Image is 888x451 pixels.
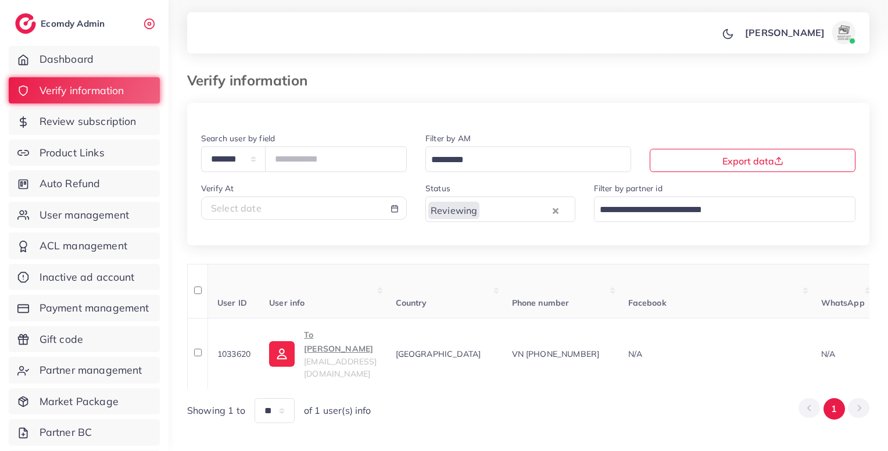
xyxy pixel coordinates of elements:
[9,77,160,104] a: Verify information
[217,298,247,308] span: User ID
[9,202,160,228] a: User management
[201,133,275,144] label: Search user by field
[428,202,479,219] span: Reviewing
[628,349,642,359] span: N/A
[9,264,160,291] a: Inactive ad account
[425,196,575,221] div: Search for option
[594,182,663,194] label: Filter by partner id
[40,83,124,98] span: Verify information
[396,349,481,359] span: [GEOGRAPHIC_DATA]
[9,170,160,197] a: Auto Refund
[512,349,600,359] span: VN [PHONE_NUMBER]
[722,155,783,167] span: Export data
[304,328,377,356] p: To [PERSON_NAME]
[40,394,119,409] span: Market Package
[9,357,160,384] a: Partner management
[40,332,83,347] span: Gift code
[269,328,377,380] a: To [PERSON_NAME][EMAIL_ADDRESS][DOMAIN_NAME]
[9,108,160,135] a: Review subscription
[628,298,667,308] span: Facebook
[821,349,835,359] span: N/A
[9,388,160,415] a: Market Package
[823,398,845,420] button: Go to page 1
[304,404,371,417] span: of 1 user(s) info
[9,419,160,446] a: Partner BC
[269,341,295,367] img: ic-user-info.36bf1079.svg
[15,13,36,34] img: logo
[40,425,92,440] span: Partner BC
[269,298,305,308] span: User info
[739,21,860,44] a: [PERSON_NAME]avatar
[9,139,160,166] a: Product Links
[40,207,129,223] span: User management
[425,133,471,144] label: Filter by AM
[745,26,825,40] p: [PERSON_NAME]
[596,201,841,219] input: Search for option
[40,114,137,129] span: Review subscription
[512,298,570,308] span: Phone number
[217,349,250,359] span: 1033620
[40,176,101,191] span: Auto Refund
[41,18,108,29] h2: Ecomdy Admin
[799,398,869,420] ul: Pagination
[40,52,94,67] span: Dashboard
[427,151,616,169] input: Search for option
[201,182,234,194] label: Verify At
[650,149,855,172] button: Export data
[15,13,108,34] a: logoEcomdy Admin
[304,356,377,378] span: [EMAIL_ADDRESS][DOMAIN_NAME]
[425,146,631,171] div: Search for option
[594,196,856,221] div: Search for option
[396,298,427,308] span: Country
[425,182,450,194] label: Status
[211,202,262,214] span: Select date
[821,298,865,308] span: WhatsApp
[40,363,142,378] span: Partner management
[40,270,135,285] span: Inactive ad account
[187,72,317,89] h3: Verify information
[40,300,149,316] span: Payment management
[9,326,160,353] a: Gift code
[187,404,245,417] span: Showing 1 to
[832,21,855,44] img: avatar
[481,201,549,219] input: Search for option
[9,295,160,321] a: Payment management
[9,46,160,73] a: Dashboard
[553,203,558,217] button: Clear Selected
[40,238,127,253] span: ACL management
[9,232,160,259] a: ACL management
[40,145,105,160] span: Product Links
